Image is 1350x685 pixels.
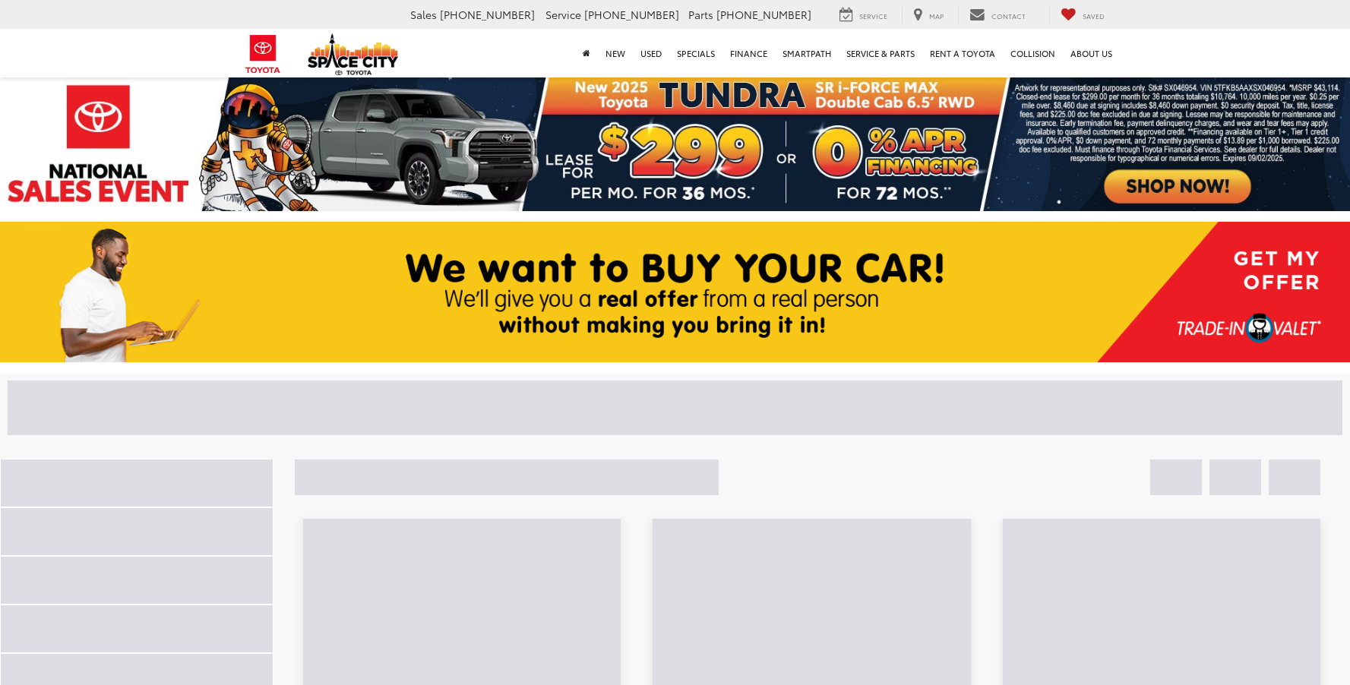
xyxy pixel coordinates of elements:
[716,7,811,22] span: [PHONE_NUMBER]
[828,7,899,24] a: Service
[235,30,292,79] img: Toyota
[722,29,775,77] a: Finance
[929,11,944,21] span: Map
[545,7,581,22] span: Service
[1083,11,1105,21] span: Saved
[958,7,1037,24] a: Contact
[1049,7,1116,24] a: My Saved Vehicles
[1063,29,1120,77] a: About Us
[859,11,887,21] span: Service
[410,7,437,22] span: Sales
[633,29,669,77] a: Used
[669,29,722,77] a: Specials
[598,29,633,77] a: New
[922,29,1003,77] a: Rent a Toyota
[575,29,598,77] a: Home
[688,7,713,22] span: Parts
[991,11,1026,21] span: Contact
[839,29,922,77] a: Service & Parts
[1003,29,1063,77] a: Collision
[902,7,955,24] a: Map
[775,29,839,77] a: SmartPath
[584,7,679,22] span: [PHONE_NUMBER]
[308,33,399,75] img: Space City Toyota
[440,7,535,22] span: [PHONE_NUMBER]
